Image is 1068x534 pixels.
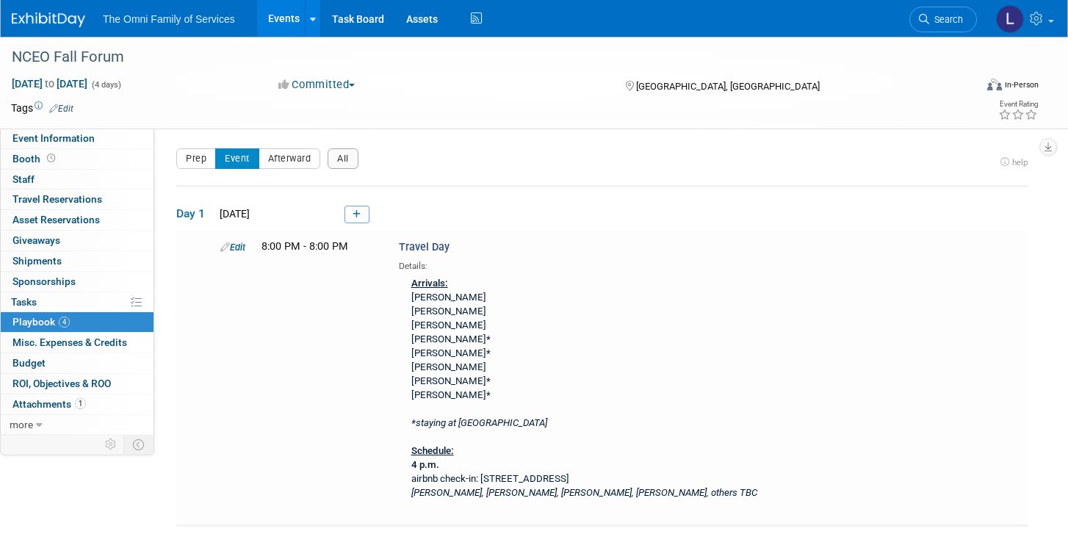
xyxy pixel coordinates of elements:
button: Prep [176,148,216,169]
span: The Omni Family of Services [103,13,235,25]
span: more [10,419,33,430]
img: Format-Inperson.png [987,79,1002,90]
span: Playbook [12,316,70,328]
td: Toggle Event Tabs [124,435,154,454]
a: ROI, Objectives & ROO [1,374,154,394]
a: Edit [49,104,73,114]
img: ExhibitDay [12,12,85,27]
a: Playbook4 [1,312,154,332]
span: Tasks [11,296,37,308]
a: Sponsorships [1,272,154,292]
span: 8:00 PM - 8:00 PM [261,240,348,253]
span: to [43,78,57,90]
a: Booth [1,149,154,169]
td: Personalize Event Tab Strip [98,435,124,454]
div: [PERSON_NAME] [PERSON_NAME] [PERSON_NAME] [PERSON_NAME]* [PERSON_NAME]* [PERSON_NAME] [PERSON_NAM... [399,273,788,506]
a: Search [909,7,977,32]
span: Asset Reservations [12,214,100,225]
a: Giveaways [1,231,154,250]
span: Attachments [12,398,86,410]
button: Committed [273,77,361,93]
b: Arrivals: [411,278,448,289]
a: Tasks [1,292,154,312]
a: Shipments [1,251,154,271]
div: Event Format [886,76,1039,98]
div: Event Rating [998,101,1038,108]
a: Travel Reservations [1,190,154,209]
i: [PERSON_NAME], [PERSON_NAME], [PERSON_NAME], [PERSON_NAME], others TBC [411,487,757,498]
span: Travel Reservations [12,193,102,205]
span: (4 days) [90,80,121,90]
button: Afterward [259,148,321,169]
img: Lauren Ryan [996,5,1024,33]
span: help [1012,157,1028,167]
td: Tags [11,101,73,115]
span: [DATE] [DATE] [11,77,88,90]
button: All [328,148,358,169]
a: Edit [220,242,245,253]
a: Misc. Expenses & Credits [1,333,154,353]
a: Attachments1 [1,394,154,414]
span: Sponsorships [12,275,76,287]
span: [GEOGRAPHIC_DATA], [GEOGRAPHIC_DATA] [636,81,820,92]
a: Asset Reservations [1,210,154,230]
i: *staying at [GEOGRAPHIC_DATA] [411,417,547,428]
a: Budget [1,353,154,373]
span: Event Information [12,132,95,144]
span: 1 [75,398,86,409]
span: Shipments [12,255,62,267]
button: Event [215,148,259,169]
span: Day 1 [176,206,213,222]
span: Search [929,14,963,25]
span: Giveaways [12,234,60,246]
span: Travel Day [399,241,450,253]
b: 4 p.m. [411,459,439,470]
a: Event Information [1,129,154,148]
span: Staff [12,173,35,185]
div: NCEO Fall Forum [7,44,951,71]
span: Booth not reserved yet [44,153,58,164]
span: [DATE] [215,208,250,220]
span: Misc. Expenses & Credits [12,336,127,348]
a: more [1,415,154,435]
span: ROI, Objectives & ROO [12,378,111,389]
div: In-Person [1004,79,1039,90]
b: Schedule: [411,445,454,456]
span: Booth [12,153,58,165]
div: Details: [399,256,788,273]
span: 4 [59,317,70,328]
span: Budget [12,357,46,369]
a: Staff [1,170,154,190]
